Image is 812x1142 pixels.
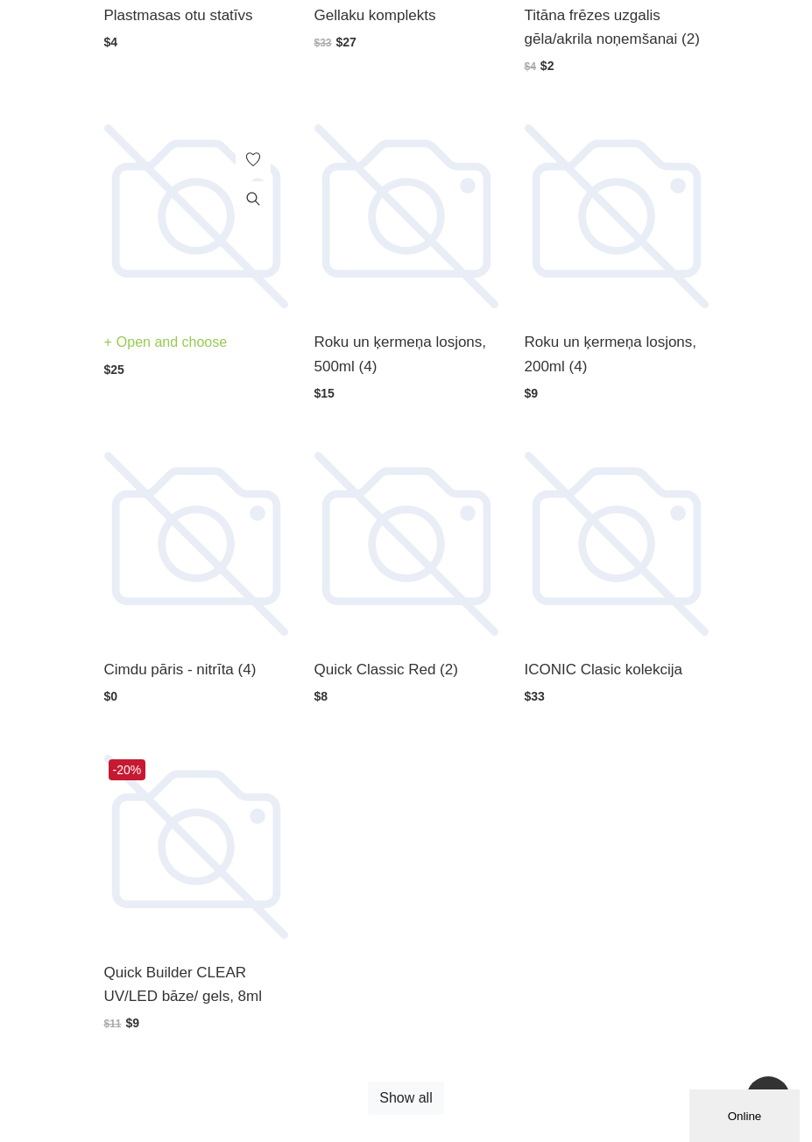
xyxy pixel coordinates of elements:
a: Roku un ķermeņa losjons, 500ml (4) [314,330,498,377]
span: $4 [525,60,536,73]
span: $2 [540,59,554,73]
a: Titāna frēzes uzgalis gēla/akrila noņemšanai (2) [525,4,709,51]
a: Roku un ķermeņa losjons, 200ml (4) [525,330,709,377]
a: ICONIC Clasic kolekcija [525,658,709,681]
span: $27 [336,35,357,49]
img: Quick Builder Clear \n Caurspīdīga bāze/gels. Šī bāze/gels ir unikāls produkts ar daudz izmantoša... [104,755,288,939]
span: $15 [314,386,335,400]
span: -20% [109,759,146,780]
a: Quick Builder CLEAR UV/LED bāze/ gels, 8ml [104,961,288,1008]
a: Cimdu pāris - nitrīta (4) [104,658,288,681]
span: $25 [104,363,124,377]
span: $9 [126,1016,140,1030]
a: Open and choose [104,330,228,355]
img: BAROJOŠS roku un ķermeņa LOSJONS\n\nBALI COCONUT barojošs roku un ķermeņa losjons paredzēts jebku... [314,124,498,308]
img: Mitrinoša, mīkstinoša un aromātiska kutikulas eļļa. Bagāta \nar nepieciešamo omega-3, 6 un 9, kā ... [104,124,288,308]
span: $9 [525,386,539,400]
span: $8 [314,689,328,703]
img: Quick Classic Red - īpaši pigmentēta, augstas kvalitātes klasiskā sarkanā gellaka, kas piešķir el... [314,452,498,636]
span: $33 [314,37,332,49]
span: $0 [104,689,118,703]
a: Quick Classic Red (2) [314,658,498,681]
a: Show all [368,1082,443,1115]
span: $4 [104,35,118,49]
span: $11 [104,1018,122,1030]
span: $33 [525,689,545,703]
img: Cimdu pāris - nitrīta... [104,452,288,636]
img: \n Īpaši pigmentētas gellakas\n \n Atklājiet NAILS Cosmetics “Quick” sērijas īpaši pigmentētās ge... [525,452,709,636]
a: Plastmasas otu statīvs [104,4,288,27]
iframe: chat widget [689,1086,803,1142]
img: BAROJOŠS roku un ķermeņa LOSJONS\n\nBALI COCONUT barojošs roku un ķermeņa losjons paredzēts jebku... [525,124,709,308]
a: Gellaku komplekts [314,4,498,27]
